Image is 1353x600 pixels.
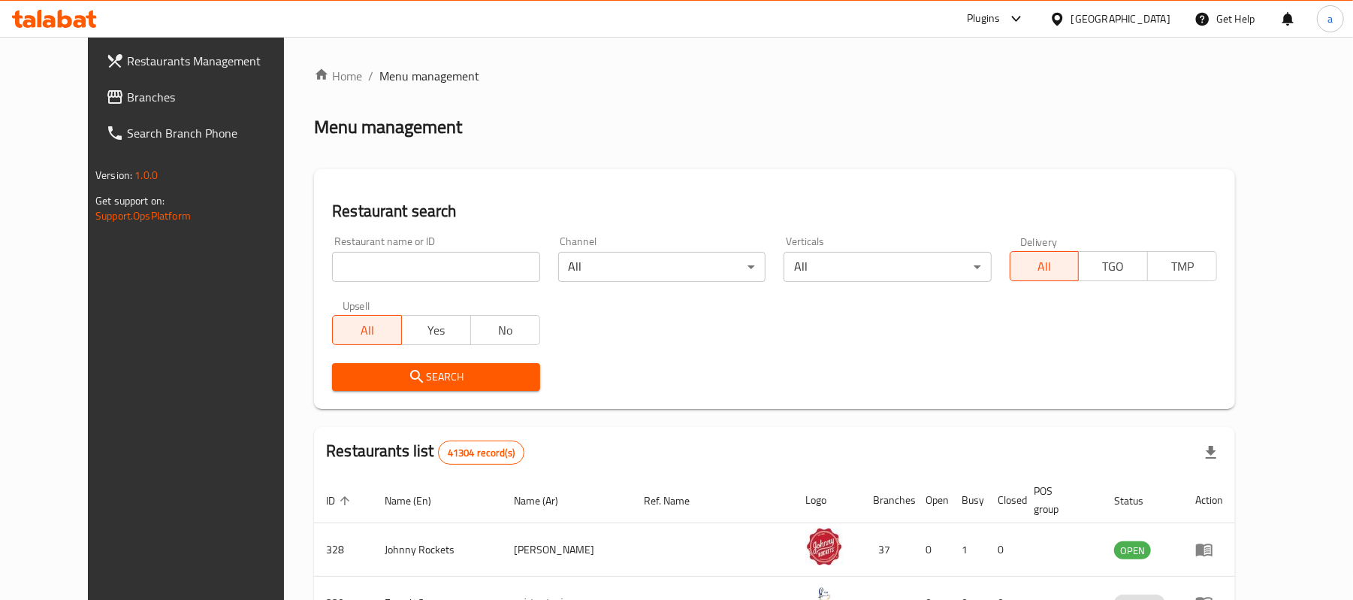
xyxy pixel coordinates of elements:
[1071,11,1170,27] div: [GEOGRAPHIC_DATA]
[986,523,1022,577] td: 0
[1147,251,1217,281] button: TMP
[326,440,524,465] h2: Restaurants list
[861,477,914,523] th: Branches
[368,67,373,85] li: /
[470,315,540,345] button: No
[1078,251,1148,281] button: TGO
[127,52,302,70] span: Restaurants Management
[314,67,1235,85] nav: breadcrumb
[332,363,539,391] button: Search
[134,165,158,185] span: 1.0.0
[127,88,302,106] span: Branches
[950,477,986,523] th: Busy
[95,206,191,226] a: Support.OpsPlatform
[344,368,527,386] span: Search
[94,115,314,151] a: Search Branch Phone
[326,492,355,510] span: ID
[1020,236,1058,247] label: Delivery
[914,477,950,523] th: Open
[805,528,843,565] img: Johnny Rockets
[950,523,986,577] td: 1
[514,492,578,510] span: Name (Ar)
[1016,256,1074,277] span: All
[1114,492,1163,510] span: Status
[94,79,314,115] a: Branches
[986,477,1022,523] th: Closed
[127,124,302,142] span: Search Branch Phone
[379,67,479,85] span: Menu management
[1195,541,1223,559] div: Menu
[1114,542,1151,559] span: OPEN
[385,492,451,510] span: Name (En)
[332,252,539,282] input: Search for restaurant name or ID..
[502,523,633,577] td: [PERSON_NAME]
[914,523,950,577] td: 0
[314,115,462,139] h2: Menu management
[558,252,766,282] div: All
[401,315,471,345] button: Yes
[477,320,534,341] span: No
[332,315,402,345] button: All
[1034,482,1084,518] span: POS group
[645,492,710,510] span: Ref. Name
[1327,11,1333,27] span: a
[1010,251,1080,281] button: All
[332,200,1217,223] h2: Restaurant search
[314,67,362,85] a: Home
[439,446,524,460] span: 41304 record(s)
[793,477,861,523] th: Logo
[339,320,396,341] span: All
[408,320,465,341] span: Yes
[94,43,314,79] a: Restaurants Management
[373,523,502,577] td: Johnny Rockets
[1183,477,1235,523] th: Action
[95,191,165,211] span: Get support on:
[784,252,991,282] div: All
[967,10,1000,28] div: Plugins
[861,523,914,577] td: 37
[438,441,524,465] div: Total records count
[1114,541,1151,559] div: OPEN
[1085,256,1142,277] span: TGO
[314,523,373,577] td: 328
[95,165,132,185] span: Version:
[1154,256,1211,277] span: TMP
[343,300,370,311] label: Upsell
[1193,435,1229,471] div: Export file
